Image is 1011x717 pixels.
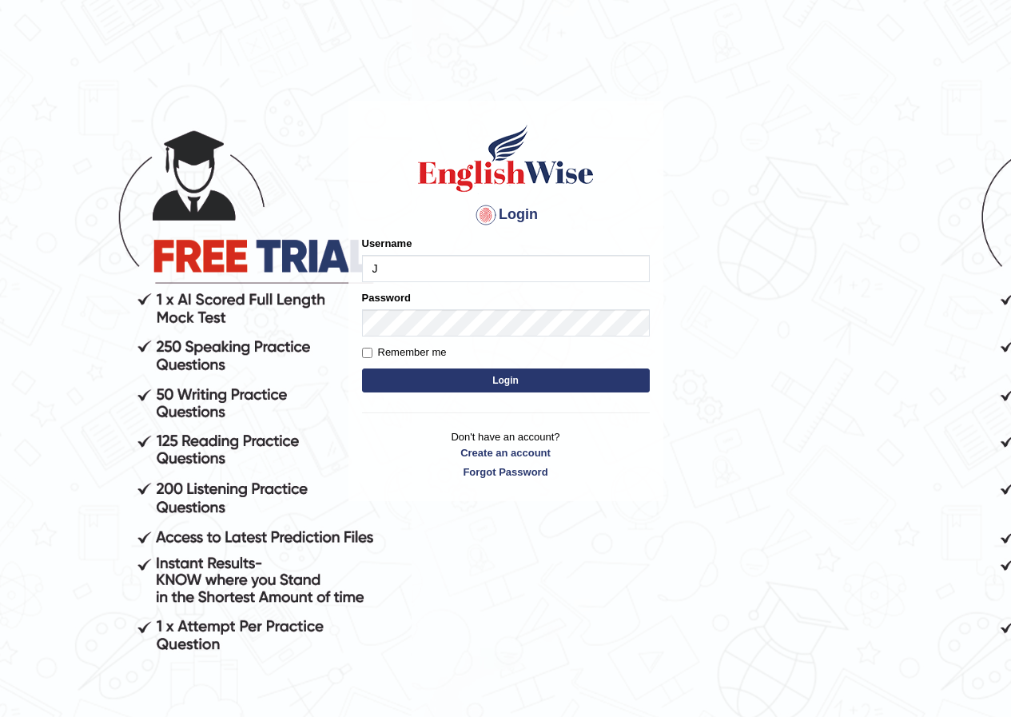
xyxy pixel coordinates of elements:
[362,202,650,228] h4: Login
[362,429,650,479] p: Don't have an account?
[415,122,597,194] img: Logo of English Wise sign in for intelligent practice with AI
[362,348,372,358] input: Remember me
[362,236,412,251] label: Username
[362,368,650,392] button: Login
[362,345,447,360] label: Remember me
[362,290,411,305] label: Password
[362,464,650,480] a: Forgot Password
[362,445,650,460] a: Create an account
